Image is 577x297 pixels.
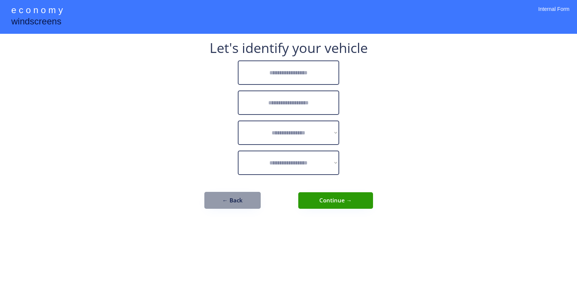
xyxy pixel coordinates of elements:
div: windscreens [11,15,61,30]
button: Continue → [298,192,373,209]
div: e c o n o m y [11,4,63,18]
button: ← Back [204,192,261,209]
div: Let's identify your vehicle [210,41,368,55]
div: Internal Form [538,6,569,23]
